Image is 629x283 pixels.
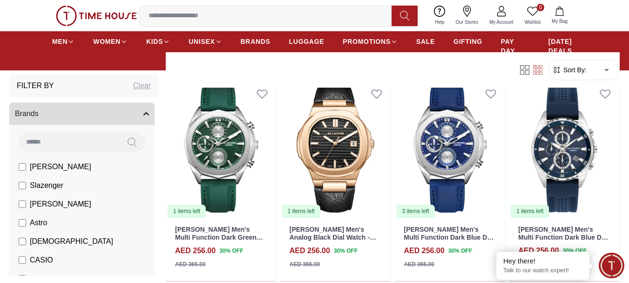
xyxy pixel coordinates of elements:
span: My Account [486,19,517,26]
a: [PERSON_NAME] Men's Multi Function Dark Blue Dial Watch - LC07990.399 [404,226,494,249]
div: 3 items left [397,205,435,218]
a: LEE COOPER Men's Analog Black Dial Watch - LC08108.4511 items left [280,80,391,219]
img: Lee Cooper Men's Multi Function Dark Blue Dial Watch - LC07527.399 [509,80,619,219]
span: [PERSON_NAME] [30,161,91,173]
div: AED 365.00 [175,260,205,269]
div: Clear [133,80,151,91]
span: Sort By: [561,65,587,75]
span: Astro [30,217,47,228]
span: MEN [52,37,68,46]
img: ... [56,6,137,26]
span: 30 % OFF [334,247,358,255]
span: PROMOTIONS [343,37,391,46]
img: LEE COOPER Men's Multi Function Dark Blue Dial Watch - LC07990.399 [395,80,505,219]
span: CASIO [30,255,53,266]
div: Hey there! [503,256,582,266]
span: Wishlist [521,19,544,26]
span: 30 % OFF [448,247,472,255]
a: Our Stores [450,4,484,28]
div: 1 items left [168,205,206,218]
img: LEE COOPER Men's Analog Black Dial Watch - LC08108.451 [280,80,391,219]
a: BRANDS [241,33,271,50]
a: [PERSON_NAME] Men's Multi Function Dark Green Dial Watch - LC07990.377 [175,226,263,249]
h4: AED 256.00 [518,245,559,256]
h4: AED 256.00 [175,245,216,256]
button: Brands [9,103,155,125]
span: GIFTING [453,37,482,46]
span: [DEMOGRAPHIC_DATA] [30,236,113,247]
span: UNISEX [189,37,215,46]
a: [DATE] DEALS [548,33,577,59]
span: BRANDS [241,37,271,46]
button: Sort By: [552,65,587,75]
div: 1 items left [282,205,320,218]
a: MEN [52,33,74,50]
div: Chat Widget [599,253,624,278]
input: G-Shock [19,275,26,283]
h4: AED 256.00 [404,245,445,256]
a: PAY DAY SALE [501,33,530,69]
a: PROMOTIONS [343,33,398,50]
a: Lee Cooper Men's Multi Function Dark Blue Dial Watch - LC07527.3991 items left [509,80,619,219]
a: [PERSON_NAME] Men's Multi Function Dark Blue Dial Watch - LC07527.399 [518,226,609,249]
a: [PERSON_NAME] Men's Analog Black Dial Watch - LC08108.451 [290,226,376,249]
span: SALE [416,37,435,46]
span: KIDS [146,37,163,46]
p: Talk to our watch expert! [503,267,582,275]
span: [DATE] DEALS [548,37,577,55]
input: Slazenger [19,182,26,189]
span: LUGGAGE [289,37,325,46]
a: WOMEN [93,33,128,50]
a: Help [429,4,450,28]
span: PAY DAY SALE [501,37,530,65]
span: My Bag [548,18,571,25]
span: Slazenger [30,180,63,191]
a: UNISEX [189,33,222,50]
a: 0Wishlist [519,4,546,28]
span: Brands [15,108,39,119]
input: CASIO [19,256,26,264]
a: GIFTING [453,33,482,50]
a: LUGGAGE [289,33,325,50]
div: 1 items left [511,205,549,218]
span: Our Stores [452,19,482,26]
input: [DEMOGRAPHIC_DATA] [19,238,26,245]
span: 0 [537,4,544,11]
div: AED 365.00 [290,260,320,269]
img: LEE COOPER Men's Multi Function Dark Green Dial Watch - LC07990.377 [166,80,276,219]
input: [PERSON_NAME] [19,163,26,171]
div: AED 365.00 [404,260,434,269]
span: Help [431,19,448,26]
a: KIDS [146,33,170,50]
span: 30 % OFF [562,247,586,255]
span: 30 % OFF [219,247,243,255]
a: LEE COOPER Men's Multi Function Dark Blue Dial Watch - LC07990.3993 items left [395,80,505,219]
h3: Filter By [17,80,54,91]
input: Astro [19,219,26,227]
a: SALE [416,33,435,50]
button: My Bag [546,5,573,27]
a: LEE COOPER Men's Multi Function Dark Green Dial Watch - LC07990.3771 items left [166,80,276,219]
h4: AED 256.00 [290,245,330,256]
span: WOMEN [93,37,121,46]
span: [PERSON_NAME] [30,199,91,210]
input: [PERSON_NAME] [19,200,26,208]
